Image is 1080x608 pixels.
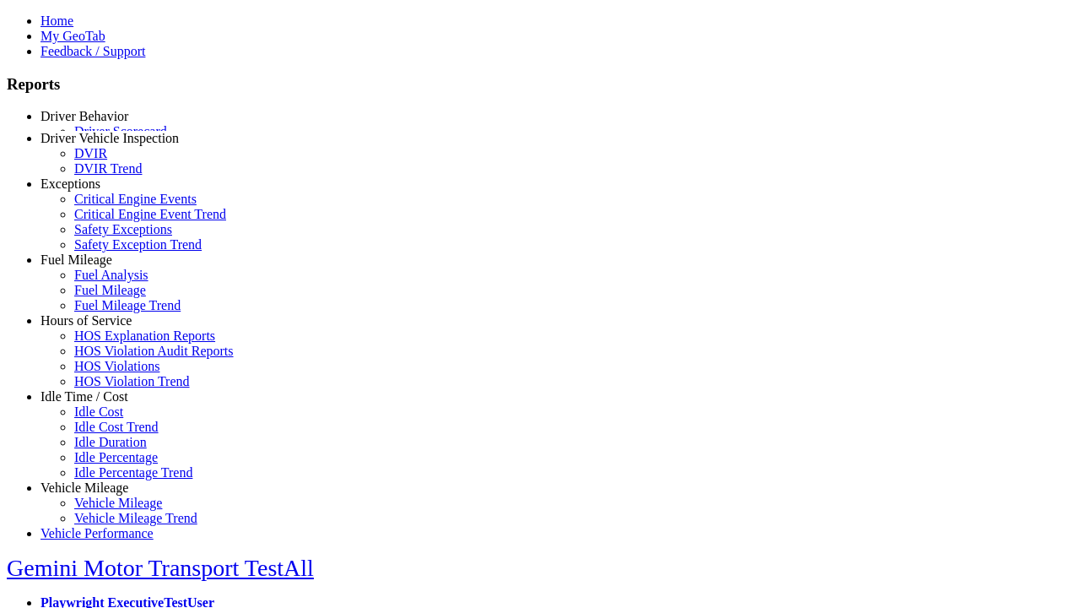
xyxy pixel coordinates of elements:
[74,192,197,206] a: Critical Engine Events
[7,75,1073,94] h3: Reports
[74,207,226,221] a: Critical Engine Event Trend
[74,450,158,464] a: Idle Percentage
[74,420,159,434] a: Idle Cost Trend
[74,268,148,282] a: Fuel Analysis
[40,131,179,145] a: Driver Vehicle Inspection
[74,374,190,388] a: HOS Violation Trend
[40,480,128,495] a: Vehicle Mileage
[40,313,132,328] a: Hours of Service
[74,465,192,480] a: Idle Percentage Trend
[40,109,128,123] a: Driver Behavior
[74,161,142,176] a: DVIR Trend
[74,298,181,312] a: Fuel Mileage Trend
[74,237,202,252] a: Safety Exception Trend
[74,511,197,525] a: Vehicle Mileage Trend
[74,404,123,419] a: Idle Cost
[40,252,112,267] a: Fuel Mileage
[7,555,314,581] a: Gemini Motor Transport TestAll
[74,359,159,373] a: HOS Violations
[74,222,172,236] a: Safety Exceptions
[40,389,128,404] a: Idle Time / Cost
[40,176,100,191] a: Exceptions
[40,29,105,43] a: My GeoTab
[74,435,147,449] a: Idle Duration
[74,283,146,297] a: Fuel Mileage
[74,146,107,160] a: DVIR
[74,124,167,138] a: Driver Scorecard
[40,44,145,58] a: Feedback / Support
[40,526,154,540] a: Vehicle Performance
[40,14,73,28] a: Home
[74,344,234,358] a: HOS Violation Audit Reports
[74,328,215,343] a: HOS Explanation Reports
[74,496,162,510] a: Vehicle Mileage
